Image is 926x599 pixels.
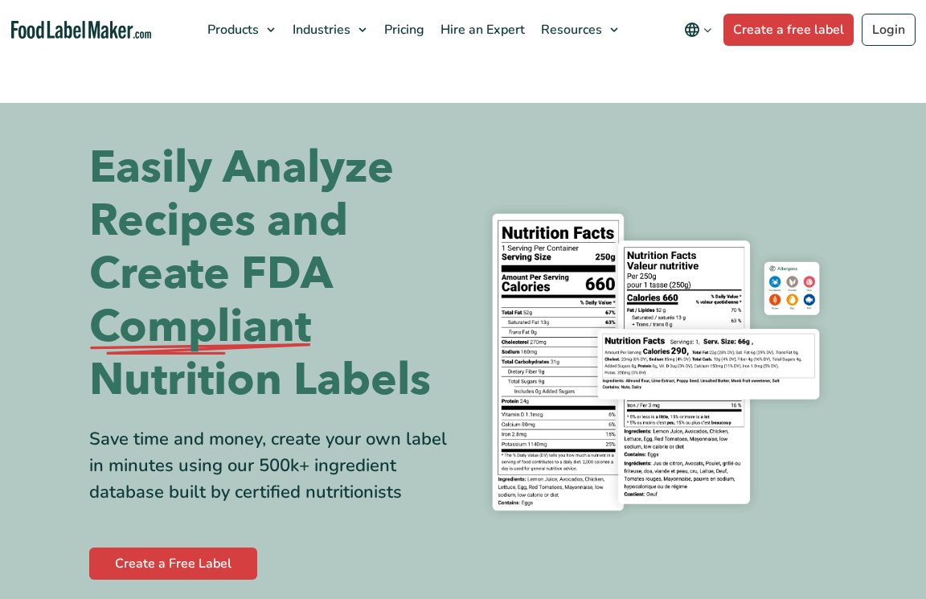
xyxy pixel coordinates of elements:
[379,21,426,39] span: Pricing
[723,14,854,46] a: Create a free label
[89,301,311,354] span: Compliant
[288,21,352,39] span: Industries
[862,14,916,46] a: Login
[203,21,260,39] span: Products
[89,142,451,407] h1: Easily Analyze Recipes and Create FDA Nutrition Labels
[673,14,723,46] button: Change language
[89,548,257,580] a: Create a Free Label
[11,21,151,39] a: Food Label Maker homepage
[89,426,451,506] div: Save time and money, create your own label in minutes using our 500k+ ingredient database built b...
[436,21,527,39] span: Hire an Expert
[536,21,604,39] span: Resources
